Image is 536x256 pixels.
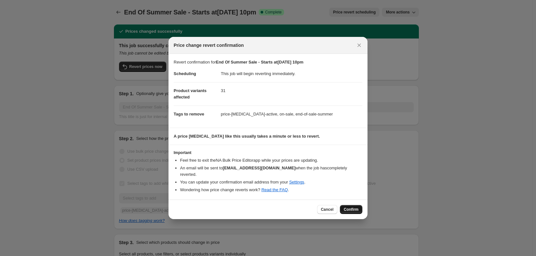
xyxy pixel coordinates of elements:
[174,112,204,116] span: Tags to remove
[223,166,296,170] b: [EMAIL_ADDRESS][DOMAIN_NAME]
[221,106,362,123] dd: price-[MEDICAL_DATA]-active, on-sale, end-of-sale-summer
[344,207,359,212] span: Confirm
[289,180,304,184] a: Settings
[261,187,288,192] a: Read the FAQ
[174,134,320,139] b: A price [MEDICAL_DATA] like this usually takes a minute or less to revert.
[221,65,362,82] dd: This job will begin reverting immediately.
[221,82,362,99] dd: 31
[180,157,362,164] li: Feel free to exit the NA Bulk Price Editor app while your prices are updating.
[174,71,196,76] span: Scheduling
[174,150,362,155] h3: Important
[340,205,362,214] button: Confirm
[180,179,362,185] li: You can update your confirmation email address from your .
[180,187,362,193] li: Wondering how price change reverts work? .
[216,60,304,64] b: End Of Summer Sale - Starts at[DATE] 10pm
[321,207,333,212] span: Cancel
[355,41,364,50] button: Close
[174,59,362,65] p: Revert confirmation for
[317,205,337,214] button: Cancel
[174,42,244,48] span: Price change revert confirmation
[180,165,362,178] li: An email will be sent to when the job has completely reverted .
[174,88,207,99] span: Product variants affected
